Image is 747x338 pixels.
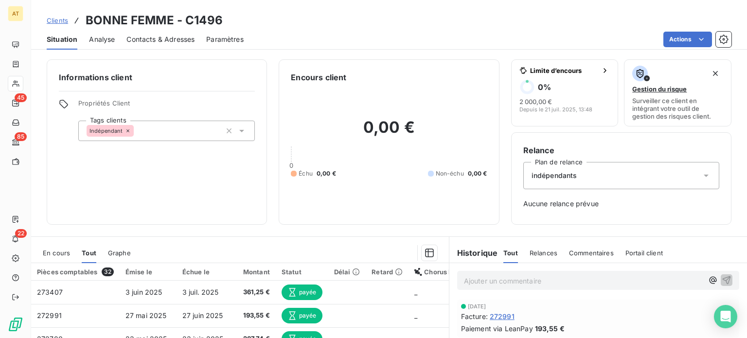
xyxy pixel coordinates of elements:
[632,97,723,120] span: Surveiller ce client en intégrant votre outil de gestion des risques client.
[89,35,115,44] span: Analyse
[206,35,244,44] span: Paramètres
[523,144,719,156] h6: Relance
[414,268,459,276] div: Chorus Pro
[78,99,255,113] span: Propriétés Client
[461,311,488,321] span: Facture :
[414,288,417,296] span: _
[530,67,598,74] span: Limite d’encours
[372,268,403,276] div: Retard
[125,311,167,320] span: 27 mai 2025
[15,93,27,102] span: 45
[37,267,114,276] div: Pièces comptables
[241,287,270,297] span: 361,25 €
[532,171,577,180] span: indépendants
[182,288,219,296] span: 3 juil. 2025
[15,132,27,141] span: 85
[43,249,70,257] span: En cours
[134,126,142,135] input: Ajouter une valeur
[8,317,23,332] img: Logo LeanPay
[317,169,336,178] span: 0,00 €
[37,311,62,320] span: 272991
[282,268,322,276] div: Statut
[291,118,487,147] h2: 0,00 €
[632,85,687,93] span: Gestion du risque
[102,267,114,276] span: 32
[714,305,737,328] div: Open Intercom Messenger
[490,311,515,321] span: 272991
[299,169,313,178] span: Échu
[663,32,712,47] button: Actions
[503,249,518,257] span: Tout
[624,59,731,126] button: Gestion du risqueSurveiller ce client en intégrant votre outil de gestion des risques client.
[538,82,551,92] h6: 0 %
[468,169,487,178] span: 0,00 €
[282,308,322,323] span: payée
[86,12,223,29] h3: BONNE FEMME - C1496
[414,311,417,320] span: _
[334,268,360,276] div: Délai
[47,35,77,44] span: Situation
[37,288,63,296] span: 273407
[535,323,565,334] span: 193,55 €
[282,285,322,300] span: payée
[47,17,68,24] span: Clients
[289,161,293,169] span: 0
[436,169,464,178] span: Non-échu
[89,128,123,134] span: Indépendant
[519,98,552,106] span: 2 000,00 €
[182,268,229,276] div: Échue le
[241,311,270,320] span: 193,55 €
[468,303,486,309] span: [DATE]
[82,249,96,257] span: Tout
[8,6,23,21] div: AT
[47,16,68,25] a: Clients
[126,35,195,44] span: Contacts & Adresses
[108,249,131,257] span: Graphe
[182,311,223,320] span: 27 juin 2025
[523,199,719,209] span: Aucune relance prévue
[59,71,255,83] h6: Informations client
[291,71,346,83] h6: Encours client
[461,323,533,334] span: Paiement via LeanPay
[519,107,592,112] span: Depuis le 21 juil. 2025, 13:48
[125,288,162,296] span: 3 juin 2025
[511,59,619,126] button: Limite d’encours0%2 000,00 €Depuis le 21 juil. 2025, 13:48
[530,249,557,257] span: Relances
[241,268,270,276] div: Montant
[449,247,498,259] h6: Historique
[15,229,27,238] span: 22
[625,249,663,257] span: Portail client
[125,268,171,276] div: Émise le
[569,249,614,257] span: Commentaires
